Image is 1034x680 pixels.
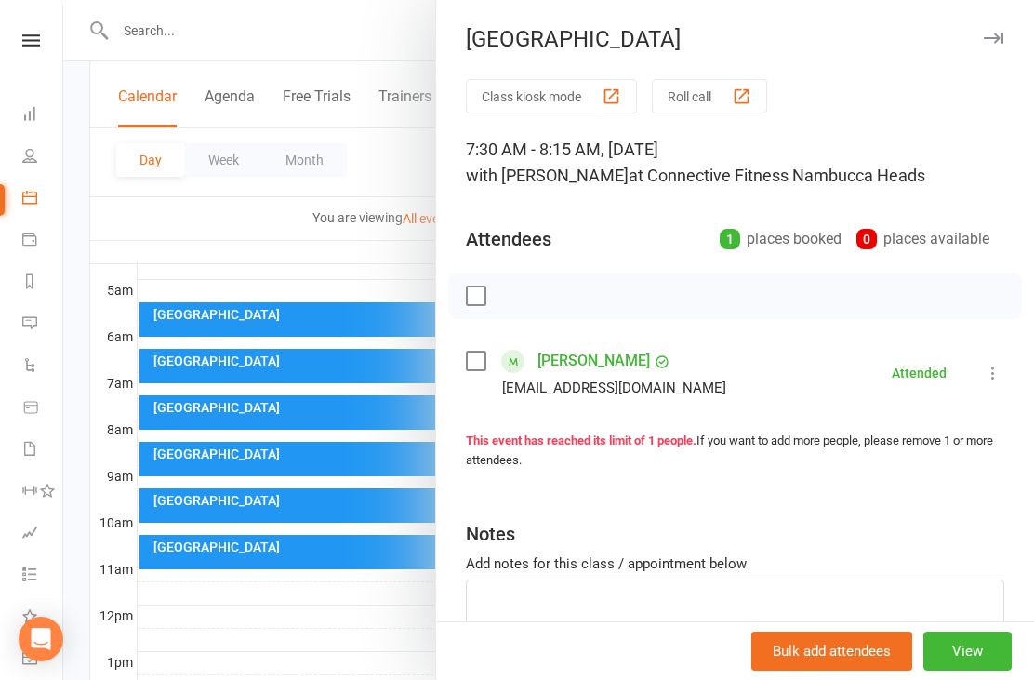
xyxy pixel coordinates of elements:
[466,433,696,447] strong: This event has reached its limit of 1 people.
[537,346,650,376] a: [PERSON_NAME]
[466,166,629,185] span: with [PERSON_NAME]
[22,388,64,430] a: Product Sales
[923,632,1012,671] button: View
[502,376,726,400] div: [EMAIL_ADDRESS][DOMAIN_NAME]
[22,262,64,304] a: Reports
[720,229,740,249] div: 1
[751,632,912,671] button: Bulk add attendees
[22,179,64,220] a: Calendar
[720,226,842,252] div: places booked
[466,432,1004,471] div: If you want to add more people, please remove 1 or more attendees.
[466,553,1004,575] div: Add notes for this class / appointment below
[466,137,1004,189] div: 7:30 AM - 8:15 AM, [DATE]
[22,597,64,639] a: What's New
[466,226,551,252] div: Attendees
[892,367,947,380] div: Attended
[22,95,64,137] a: Dashboard
[652,79,767,113] button: Roll call
[22,137,64,179] a: People
[19,617,63,661] div: Open Intercom Messenger
[856,226,989,252] div: places available
[629,166,925,185] span: at Connective Fitness Nambucca Heads
[22,513,64,555] a: Assessments
[856,229,877,249] div: 0
[436,26,1034,52] div: [GEOGRAPHIC_DATA]
[466,521,515,547] div: Notes
[466,79,637,113] button: Class kiosk mode
[22,220,64,262] a: Payments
